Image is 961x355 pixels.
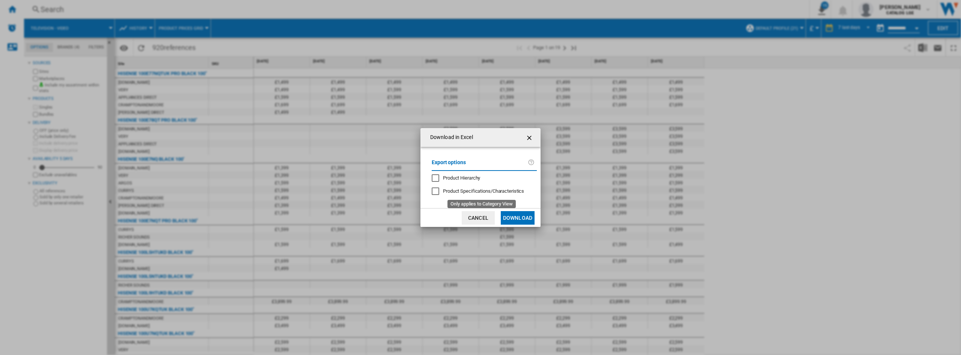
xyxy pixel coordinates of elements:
[443,188,524,195] div: Only applies to Category View
[462,211,495,225] button: Cancel
[523,130,538,145] button: getI18NText('BUTTONS.CLOSE_DIALOG')
[432,158,528,172] label: Export options
[501,211,535,225] button: Download
[443,175,480,181] span: Product Hierarchy
[432,175,531,182] md-checkbox: Product Hierarchy
[526,133,535,142] ng-md-icon: getI18NText('BUTTONS.CLOSE_DIALOG')
[443,188,524,194] span: Product Specifications/Characteristics
[426,134,473,141] h4: Download in Excel
[420,128,541,227] md-dialog: Download in ...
